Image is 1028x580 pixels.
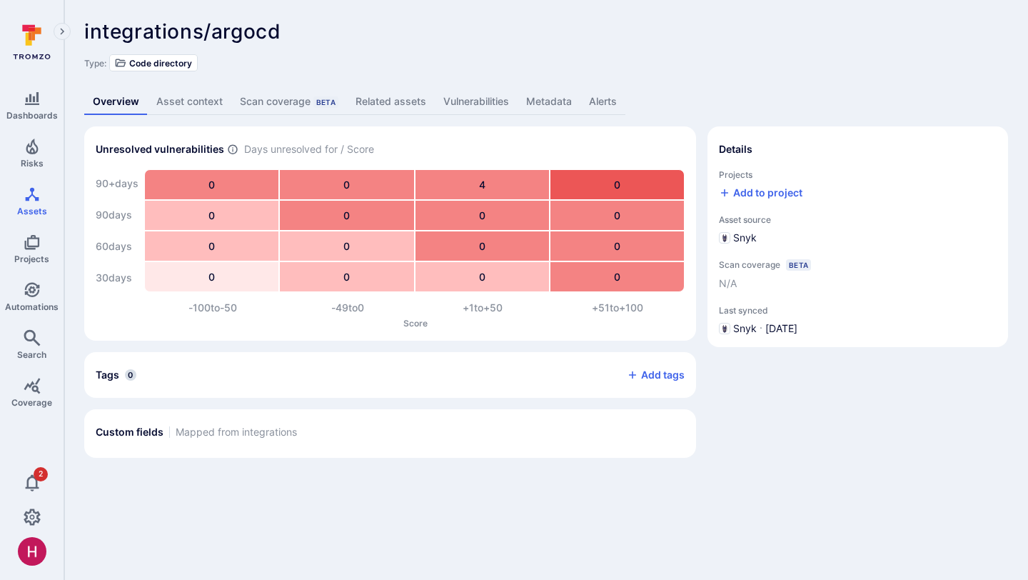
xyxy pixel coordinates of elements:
[347,89,435,115] a: Related assets
[84,19,281,44] span: integrations/argocd
[6,110,58,121] span: Dashboards
[96,169,138,198] div: 90+ days
[84,409,696,458] section: custom fields card
[313,96,338,108] div: Beta
[18,537,46,566] div: Harshil Parikh
[786,259,811,271] div: Beta
[280,170,413,199] div: 0
[145,231,278,261] div: 0
[280,262,413,291] div: 0
[281,301,415,315] div: -49 to 0
[719,276,737,291] span: N/A
[5,301,59,312] span: Automations
[415,170,549,199] div: 4
[733,321,757,336] span: Snyk
[719,214,997,225] span: Asset source
[11,397,52,408] span: Coverage
[96,201,138,229] div: 90 days
[84,352,696,398] div: Collapse tags
[518,89,580,115] a: Metadata
[84,58,106,69] span: Type:
[615,364,685,386] button: Add tags
[96,142,224,156] h2: Unresolved vulnerabilities
[14,254,49,264] span: Projects
[765,321,797,336] span: [DATE]
[415,301,550,315] div: +1 to +50
[227,142,238,157] span: Number of vulnerabilities in status ‘Open’ ‘Triaged’ and ‘In process’ divided by score and scanne...
[550,201,684,230] div: 0
[550,170,684,199] div: 0
[54,23,71,40] button: Expand navigation menu
[415,262,549,291] div: 0
[34,467,48,481] span: 2
[21,158,44,169] span: Risks
[760,321,762,336] p: ·
[719,169,997,180] span: Projects
[148,89,231,115] a: Asset context
[415,231,549,261] div: 0
[145,170,278,199] div: 0
[57,26,67,38] i: Expand navigation menu
[550,262,684,291] div: 0
[129,58,192,69] span: Code directory
[176,425,297,439] span: Mapped from integrations
[280,231,413,261] div: 0
[550,301,685,315] div: +51 to +100
[415,201,549,230] div: 0
[96,232,138,261] div: 60 days
[550,231,684,261] div: 0
[719,231,757,245] div: Snyk
[280,201,413,230] div: 0
[240,94,338,109] div: Scan coverage
[146,301,281,315] div: -100 to -50
[719,142,752,156] h2: Details
[96,425,163,439] h2: Custom fields
[96,368,119,382] h2: Tags
[580,89,625,115] a: Alerts
[719,259,780,270] span: Scan coverage
[17,349,46,360] span: Search
[17,206,47,216] span: Assets
[84,89,1008,115] div: Asset tabs
[96,264,138,292] div: 30 days
[244,142,374,157] span: Days unresolved for / Score
[145,262,278,291] div: 0
[18,537,46,566] img: ACg8ocKzQzwPSwOZT_k9C736TfcBpCStqIZdMR9gXOhJgTaH9y_tsw=s96-c
[145,201,278,230] div: 0
[125,369,136,381] span: 0
[719,186,802,200] button: Add to project
[146,318,685,329] p: Score
[84,89,148,115] a: Overview
[435,89,518,115] a: Vulnerabilities
[719,305,997,316] span: Last synced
